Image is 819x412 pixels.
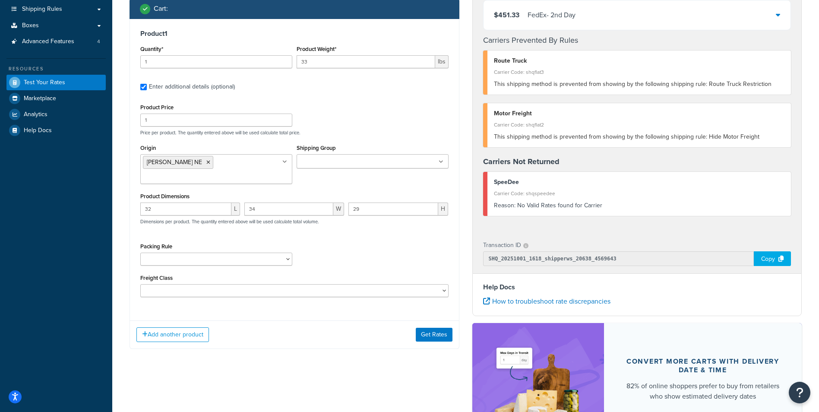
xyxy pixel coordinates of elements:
a: Help Docs [6,123,106,138]
span: lbs [435,55,449,68]
span: H [438,203,448,216]
div: Enter additional details (optional) [149,81,235,93]
li: Advanced Features [6,34,106,50]
label: Origin [140,145,156,151]
a: Test Your Rates [6,75,106,90]
div: Carrier Code: shqflat2 [494,119,785,131]
div: No Valid Rates found for Carrier [494,200,785,212]
a: Advanced Features4 [6,34,106,50]
div: SpeeDee [494,176,785,188]
span: L [231,203,240,216]
a: How to troubleshoot rate discrepancies [483,296,610,306]
span: $451.33 [494,10,519,20]
p: Price per product. The quantity entered above will be used calculate total price. [138,130,451,136]
div: Motor Freight [494,108,785,120]
input: Enter additional details (optional) [140,84,147,90]
input: 0 [140,55,292,68]
span: Help Docs [24,127,52,134]
span: W [333,203,344,216]
div: Convert more carts with delivery date & time [625,357,781,374]
div: Route Truck [494,55,785,67]
input: 0.00 [297,55,435,68]
label: Quantity* [140,46,163,52]
a: Boxes [6,18,106,34]
p: Transaction ID [483,239,521,251]
span: 4 [97,38,100,45]
span: [PERSON_NAME] NE [147,158,202,167]
div: FedEx - 2nd Day [528,9,576,21]
div: Copy [754,251,791,266]
h3: Product 1 [140,29,449,38]
label: Product Price [140,104,174,111]
label: Product Weight* [297,46,336,52]
span: Marketplace [24,95,56,102]
a: Marketplace [6,91,106,106]
a: Shipping Rules [6,1,106,17]
span: Boxes [22,22,39,29]
span: Reason: [494,201,515,210]
h2: Cart : [154,5,168,13]
button: Get Rates [416,328,452,342]
span: Shipping Rules [22,6,62,13]
button: Add another product [136,327,209,342]
button: Open Resource Center [789,382,810,403]
div: Carrier Code: shqspeedee [494,187,785,200]
div: Resources [6,65,106,73]
label: Packing Rule [140,243,172,250]
p: Dimensions per product. The quantity entered above will be used calculate total volume. [138,219,319,225]
a: Analytics [6,107,106,122]
strong: Carriers Not Returned [483,156,560,167]
span: Analytics [24,111,47,118]
div: Carrier Code: shqflat3 [494,66,785,78]
h4: Help Docs [483,282,791,292]
label: Freight Class [140,275,173,281]
span: This shipping method is prevented from showing by the following shipping rule: Route Truck Restri... [494,79,772,89]
span: This shipping method is prevented from showing by the following shipping rule: Hide Motor Freight [494,132,759,141]
div: 82% of online shoppers prefer to buy from retailers who show estimated delivery dates [625,381,781,402]
label: Product Dimensions [140,193,190,200]
span: Advanced Features [22,38,74,45]
h4: Carriers Prevented By Rules [483,35,791,46]
label: Shipping Group [297,145,336,151]
span: Test Your Rates [24,79,65,86]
